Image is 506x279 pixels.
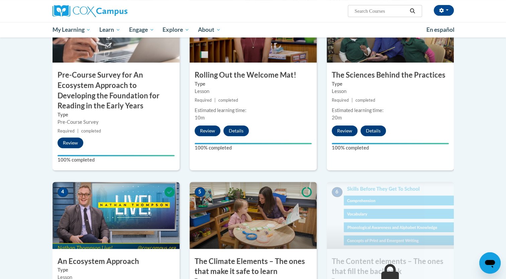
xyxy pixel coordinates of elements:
[198,26,221,34] span: About
[195,125,220,136] button: Review
[195,98,212,103] span: Required
[53,5,127,17] img: Cox Campus
[422,23,459,37] a: En español
[99,26,120,34] span: Learn
[58,118,175,126] div: Pre-Course Survey
[332,80,449,88] label: Type
[58,187,68,197] span: 4
[332,144,449,152] label: 100% completed
[332,88,449,95] div: Lesson
[58,137,83,148] button: Review
[77,128,79,133] span: |
[58,111,175,118] label: Type
[434,5,454,16] button: Account Settings
[354,7,407,15] input: Search Courses
[479,252,501,274] iframe: Button to launch messaging window
[129,26,154,34] span: Engage
[125,22,159,37] a: Engage
[195,187,205,197] span: 5
[53,182,180,249] img: Course Image
[52,26,91,34] span: My Learning
[190,182,317,249] img: Course Image
[95,22,125,37] a: Learn
[332,187,342,197] span: 6
[190,256,317,277] h3: The Climate Elements – The ones that make it safe to learn
[58,128,75,133] span: Required
[53,5,180,17] a: Cox Campus
[53,256,180,267] h3: An Ecosystem Approach
[356,98,375,103] span: completed
[195,115,205,120] span: 10m
[351,98,353,103] span: |
[195,144,312,152] label: 100% completed
[42,22,464,37] div: Main menu
[81,128,101,133] span: completed
[58,155,175,156] div: Your progress
[332,115,342,120] span: 20m
[195,143,312,144] div: Your progress
[190,70,317,80] h3: Rolling Out the Welcome Mat!
[195,88,312,95] div: Lesson
[332,98,349,103] span: Required
[195,107,312,114] div: Estimated learning time:
[327,256,454,277] h3: The Content elements – The ones that fill the backpack
[426,26,454,33] span: En español
[163,26,189,34] span: Explore
[195,80,312,88] label: Type
[223,125,249,136] button: Details
[332,107,449,114] div: Estimated learning time:
[58,156,175,164] label: 100% completed
[48,22,95,37] a: My Learning
[214,98,216,103] span: |
[327,182,454,249] img: Course Image
[361,125,386,136] button: Details
[218,98,238,103] span: completed
[332,143,449,144] div: Your progress
[53,70,180,111] h3: Pre-Course Survey for An Ecosystem Approach to Developing the Foundation for Reading in the Early...
[58,266,175,274] label: Type
[158,22,194,37] a: Explore
[407,7,417,15] button: Search
[194,22,225,37] a: About
[332,125,358,136] button: Review
[327,70,454,80] h3: The Sciences Behind the Practices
